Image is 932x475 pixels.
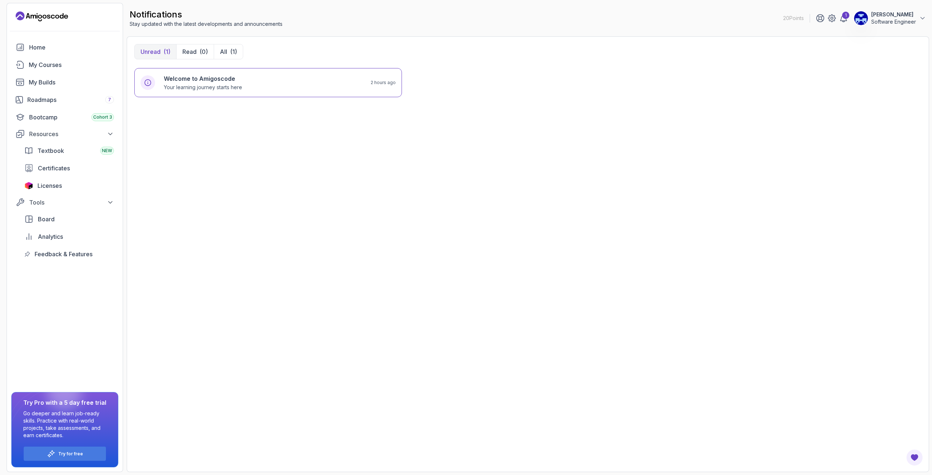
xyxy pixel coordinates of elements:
[20,143,118,158] a: textbook
[29,43,114,52] div: Home
[871,11,916,18] p: [PERSON_NAME]
[20,161,118,175] a: certificates
[214,44,243,59] button: All(1)
[23,410,106,439] p: Go deeper and learn job-ready skills. Practice with real-world projects, take assessments, and ea...
[164,74,242,83] h6: Welcome to Amigoscode
[11,196,118,209] button: Tools
[854,11,868,25] img: user profile image
[29,113,114,122] div: Bootcamp
[58,451,83,457] a: Try for free
[37,181,62,190] span: Licenses
[11,110,118,124] a: bootcamp
[842,12,849,19] div: 1
[29,78,114,87] div: My Builds
[182,47,197,56] p: Read
[37,146,64,155] span: Textbook
[16,11,68,22] a: Landing page
[93,114,112,120] span: Cohort 3
[854,11,926,25] button: user profile image[PERSON_NAME]Software Engineer
[163,47,170,56] div: (1)
[906,449,923,466] button: Open Feedback Button
[108,97,111,103] span: 7
[35,250,92,258] span: Feedback & Features
[783,15,804,22] p: 20 Points
[135,44,176,59] button: Unread(1)
[29,198,114,207] div: Tools
[371,80,396,86] p: 2 hours ago
[20,247,118,261] a: feedback
[11,75,118,90] a: builds
[11,40,118,55] a: home
[102,148,112,154] span: NEW
[176,44,214,59] button: Read(0)
[871,18,916,25] p: Software Engineer
[20,178,118,193] a: licenses
[220,47,227,56] p: All
[130,9,283,20] h2: notifications
[29,60,114,69] div: My Courses
[141,47,161,56] p: Unread
[20,229,118,244] a: analytics
[11,127,118,140] button: Resources
[230,47,237,56] div: (1)
[11,58,118,72] a: courses
[38,215,55,223] span: Board
[200,47,208,56] div: (0)
[24,182,33,189] img: jetbrains icon
[38,164,70,173] span: Certificates
[38,232,63,241] span: Analytics
[29,130,114,138] div: Resources
[839,14,848,23] a: 1
[23,446,106,461] button: Try for free
[27,95,114,104] div: Roadmaps
[20,212,118,226] a: board
[11,92,118,107] a: roadmaps
[130,20,283,28] p: Stay updated with the latest developments and announcements
[164,84,242,91] p: Your learning journey starts here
